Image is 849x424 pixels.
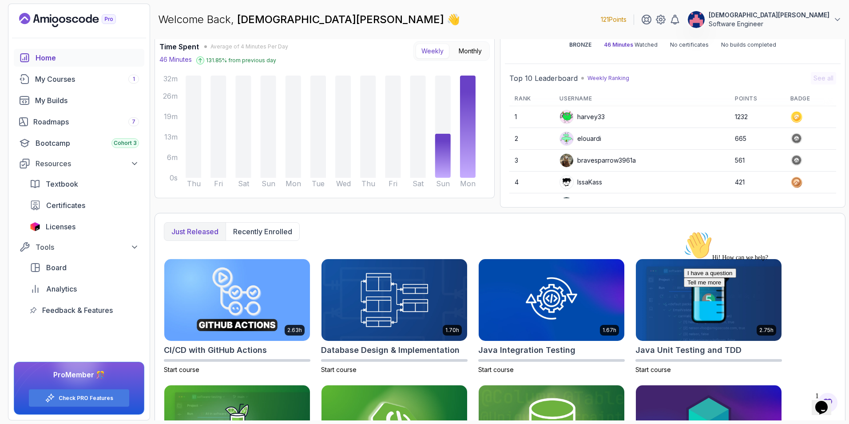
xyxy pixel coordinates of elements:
[164,259,310,341] img: CI/CD with GitHub Actions card
[721,41,776,48] p: No builds completed
[164,344,267,356] h2: CI/CD with GitHub Actions
[14,70,144,88] a: courses
[812,388,840,415] iframe: chat widget
[811,72,836,84] button: See all
[559,197,618,211] div: CoderForReal
[453,44,488,59] button: Monthly
[19,13,136,27] a: Landing page
[14,239,144,255] button: Tools
[46,221,75,232] span: Licenses
[509,172,554,193] td: 4
[560,154,573,167] img: user profile image
[730,106,785,128] td: 1232
[709,11,829,20] p: [DEMOGRAPHIC_DATA][PERSON_NAME]
[159,41,199,52] h3: Time Spent
[587,75,629,82] p: Weekly Ranking
[445,327,459,334] p: 1.70h
[159,55,192,64] p: 46 Minutes
[132,118,135,125] span: 7
[447,12,460,27] span: 👋
[436,179,450,188] tspan: Sun
[559,175,602,189] div: IssaKass
[36,158,139,169] div: Resources
[416,44,449,59] button: Weekly
[170,173,178,182] tspan: 0s
[4,4,32,32] img: :wave:
[635,366,671,373] span: Start course
[28,389,130,407] button: Check PRO Features
[133,76,135,83] span: 1
[389,179,397,188] tspan: Fri
[336,179,351,188] tspan: Wed
[4,4,163,60] div: 👋Hi! How can we help?I have a questionTell me more
[14,156,144,172] button: Resources
[478,344,575,356] h2: Java Integration Testing
[210,43,288,50] span: Average of 4 Minutes Per Day
[36,52,139,63] div: Home
[238,179,250,188] tspan: Sat
[730,150,785,172] td: 561
[30,222,40,231] img: jetbrains icon
[46,284,77,294] span: Analytics
[35,74,139,84] div: My Courses
[509,150,554,172] td: 3
[164,259,310,374] a: CI/CD with GitHub Actions card2.63hCI/CD with GitHub ActionsStart course
[321,344,460,356] h2: Database Design & Implementation
[479,259,624,341] img: Java Integration Testing card
[413,179,424,188] tspan: Sat
[560,197,573,211] img: user profile image
[36,242,139,252] div: Tools
[14,113,144,131] a: roadmaps
[785,92,836,106] th: Badge
[158,12,460,27] p: Welcome Back,
[560,110,573,124] img: default monster avatar
[14,92,144,109] a: builds
[164,112,178,121] tspan: 19m
[46,200,85,211] span: Certificates
[233,226,292,237] p: Recently enrolled
[163,92,178,100] tspan: 26m
[460,179,476,188] tspan: Mon
[4,27,88,33] span: Hi! How can we help?
[559,132,601,146] div: elouardi
[604,41,658,48] p: Watched
[670,41,709,48] p: No certificates
[187,179,201,188] tspan: Thu
[214,179,223,188] tspan: Fri
[509,128,554,150] td: 2
[14,49,144,67] a: home
[24,259,144,276] a: board
[287,327,302,334] p: 2.63h
[687,11,842,28] button: user profile image[DEMOGRAPHIC_DATA][PERSON_NAME]Software Engineer
[24,301,144,319] a: feedback
[171,226,218,237] p: Just released
[167,153,178,162] tspan: 6m
[35,95,139,106] div: My Builds
[33,116,139,127] div: Roadmaps
[226,223,299,240] button: Recently enrolled
[206,57,276,64] p: 131.85 % from previous day
[4,50,44,60] button: Tell me more
[559,153,636,168] div: bravesparrow3961a
[509,193,554,215] td: 5
[730,172,785,193] td: 421
[36,138,139,148] div: Bootcamp
[604,41,633,48] span: 46 Minutes
[509,106,554,128] td: 1
[730,128,785,150] td: 665
[164,132,178,141] tspan: 13m
[478,259,625,374] a: Java Integration Testing card1.67hJava Integration TestingStart course
[361,179,375,188] tspan: Thu
[286,179,301,188] tspan: Mon
[262,179,275,188] tspan: Sun
[24,196,144,214] a: certificates
[42,305,113,316] span: Feedback & Features
[59,395,113,402] a: Check PRO Features
[24,280,144,298] a: analytics
[478,366,514,373] span: Start course
[14,134,144,152] a: bootcamp
[601,15,627,24] p: 121 Points
[559,110,605,124] div: harvey33
[730,193,785,215] td: 386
